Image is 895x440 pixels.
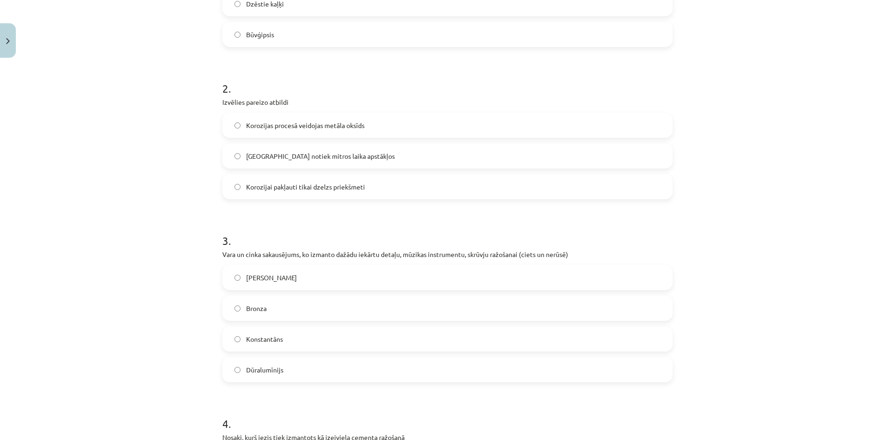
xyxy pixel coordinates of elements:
[246,182,365,192] span: Korozijai pakļauti tikai dzelzs priekšmeti
[234,305,241,311] input: Bronza
[246,121,365,130] span: Korozijas procesā veidojas metāla oksīds
[234,153,241,159] input: [GEOGRAPHIC_DATA] notiek mitros laika apstākļos
[246,304,267,313] span: Bronza
[246,151,395,161] span: [GEOGRAPHIC_DATA] notiek mitros laika apstākļos
[234,184,241,190] input: Korozijai pakļauti tikai dzelzs priekšmeti
[222,218,673,247] h1: 3 .
[234,122,241,129] input: Korozijas procesā veidojas metāla oksīds
[222,97,673,107] p: Izvēlies pareizo atbildi
[234,1,241,7] input: Dzēstie kaļķi
[234,336,241,342] input: Konstantāns
[6,38,10,44] img: icon-close-lesson-0947bae3869378f0d4975bcd49f059093ad1ed9edebbc8119c70593378902aed.svg
[234,32,241,38] input: Būvģipsis
[234,367,241,373] input: Dūralumīnijs
[246,334,283,344] span: Konstantāns
[222,401,673,430] h1: 4 .
[222,66,673,95] h1: 2 .
[246,273,297,283] span: [PERSON_NAME]
[246,30,274,40] span: Būvģipsis
[246,365,283,375] span: Dūralumīnijs
[234,275,241,281] input: [PERSON_NAME]
[222,250,673,259] p: Vara un cinka sakausējums, ko izmanto dažādu iekārtu detaļu, mūzikas instrumentu, skrūvju ražošan...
